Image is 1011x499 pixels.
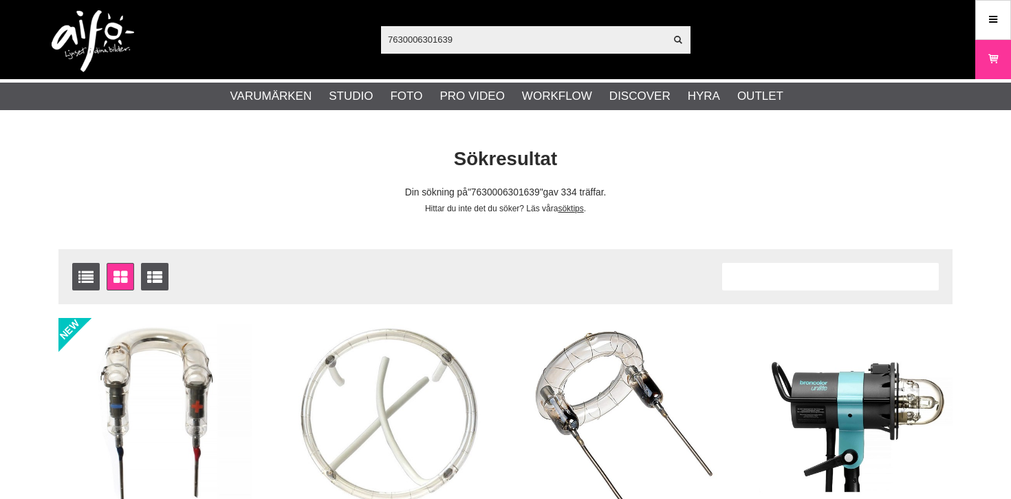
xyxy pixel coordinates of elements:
[688,87,720,105] a: Hyra
[609,87,671,105] a: Discover
[72,263,100,290] a: Listvisning
[390,87,422,105] a: Foto
[381,29,665,50] input: Sök produkter ...
[48,146,963,173] h1: Sökresultat
[468,187,543,198] span: 7630006301639
[584,204,586,213] span: .
[405,187,607,198] span: Din sökning på gav 334 träffar.
[425,204,558,213] span: Hittar du inte det du söker? Läs våra
[141,263,168,290] a: Utökad listvisning
[522,87,592,105] a: Workflow
[737,87,783,105] a: Outlet
[230,87,312,105] a: Varumärken
[52,10,134,72] img: logo.png
[329,87,373,105] a: Studio
[107,263,134,290] a: Fönstervisning
[439,87,504,105] a: Pro Video
[558,204,583,213] a: söktips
